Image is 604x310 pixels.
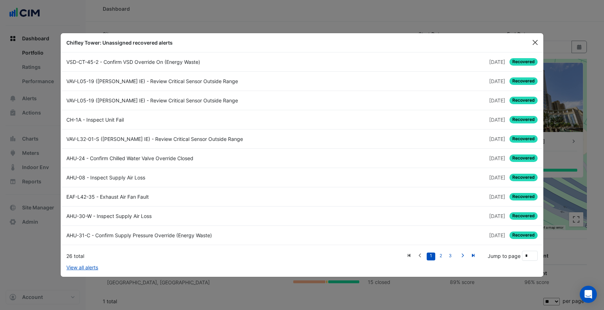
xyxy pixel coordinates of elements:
[489,155,505,161] span: Mon 21-Jul-2025 13:02 AEST
[509,193,538,200] span: Recovered
[509,212,538,220] span: Recovered
[509,232,538,239] span: Recovered
[509,58,538,66] span: Recovered
[509,154,538,162] span: Recovered
[489,97,505,103] span: Tue 19-Aug-2025 12:45 AEST
[446,253,455,260] a: 3
[509,77,538,85] span: Recovered
[489,213,505,219] span: Fri 27-Jun-2025 16:31 AEST
[62,212,302,220] div: AHU-30-W - Inspect Supply Air Loss
[489,232,505,238] span: Fri 27-Jun-2025 15:46 AEST
[66,252,403,260] div: 26 total
[489,174,505,181] span: Mon 14-Jul-2025 07:34 AEST
[62,97,302,104] div: VAV-L05-19 ([PERSON_NAME] IE) - Review Critical Sensor Outside Range
[489,136,505,142] span: Fri 25-Jul-2025 16:47 AEST
[62,77,302,85] div: VAV-L05-19 ([PERSON_NAME] IE) - Review Critical Sensor Outside Range
[62,135,302,143] div: VAV-L32-01-S ([PERSON_NAME] IE) - Review Critical Sensor Outside Range
[468,251,479,260] a: Last
[489,194,505,200] span: Tue 01-Jul-2025 16:30 AEST
[66,264,98,271] a: View all alerts
[489,78,505,84] span: Wed 20-Aug-2025 12:16 AEST
[580,286,597,303] div: Open Intercom Messenger
[62,193,302,200] div: EAF-L42-35 - Exhaust Air Fan Fault
[62,154,302,162] div: AHU-24 - Confirm Chilled Water Valve Override Closed
[66,40,173,46] b: Chifley Tower: Unassigned recovered alerts
[62,116,302,123] div: CH-1A - Inspect Unit Fail
[509,135,538,143] span: Recovered
[509,116,538,123] span: Recovered
[62,174,302,181] div: AHU-08 - Inspect Supply Air Loss
[489,59,505,65] span: Fri 22-Aug-2025 06:33 AEST
[530,37,540,48] button: Close
[62,232,302,239] div: AHU-31-C - Confirm Supply Pressure Override (Energy Waste)
[436,253,445,260] a: 2
[457,251,468,260] a: Next
[489,117,505,123] span: Thu 07-Aug-2025 08:02 AEST
[488,252,521,260] label: Jump to page
[427,253,435,260] a: 1
[509,174,538,181] span: Recovered
[62,58,302,66] div: VSD-CT-45-2 - Confirm VSD Override On (Energy Waste)
[509,97,538,104] span: Recovered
